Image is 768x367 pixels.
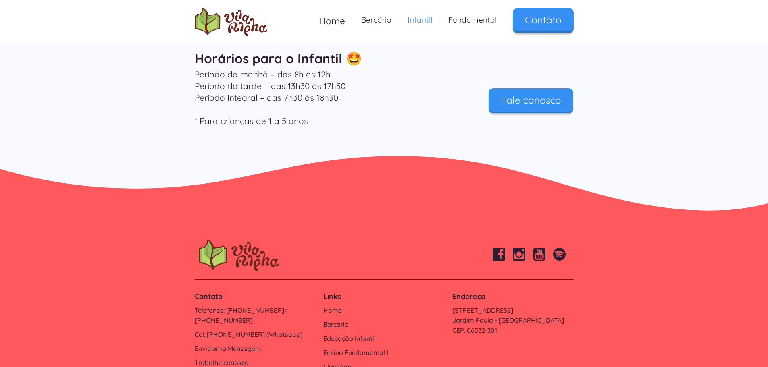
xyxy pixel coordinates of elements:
[323,305,444,315] a: Home
[513,8,574,31] a: Contato
[319,15,345,27] span: Home
[195,292,316,301] h4: Contato
[353,8,400,32] a: Berçário
[195,330,316,340] a: Cel: [PHONE_NUMBER] (Whatsapp)
[195,8,267,36] a: home
[452,305,573,336] a: [STREET_ADDRESS]Jardim Paula - [GEOGRAPHIC_DATA]CEP: 06532-301
[195,8,267,36] img: logo Escola Vila Alpha
[195,305,316,326] a: Telefones: [PHONE_NUMBER]/ [PHONE_NUMBER]
[323,292,444,301] h4: Links
[195,68,445,127] p: Período da manhã – das 8h às 12h Período da tarde – das 13h30 às 17h30 Período Integral – das 7h3...
[323,348,444,358] a: Ensino Fundamental I
[489,88,573,112] a: Fale conosco
[400,8,440,32] a: Infantil
[195,344,316,354] a: Envie uma Mensagem
[440,8,505,32] a: Fundamental
[323,334,444,344] a: Educação Infantil
[323,319,444,330] a: Berçário
[195,52,574,64] h3: Horários para o Infantil 🤩
[452,292,573,301] h4: Endereço
[311,8,353,33] a: Home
